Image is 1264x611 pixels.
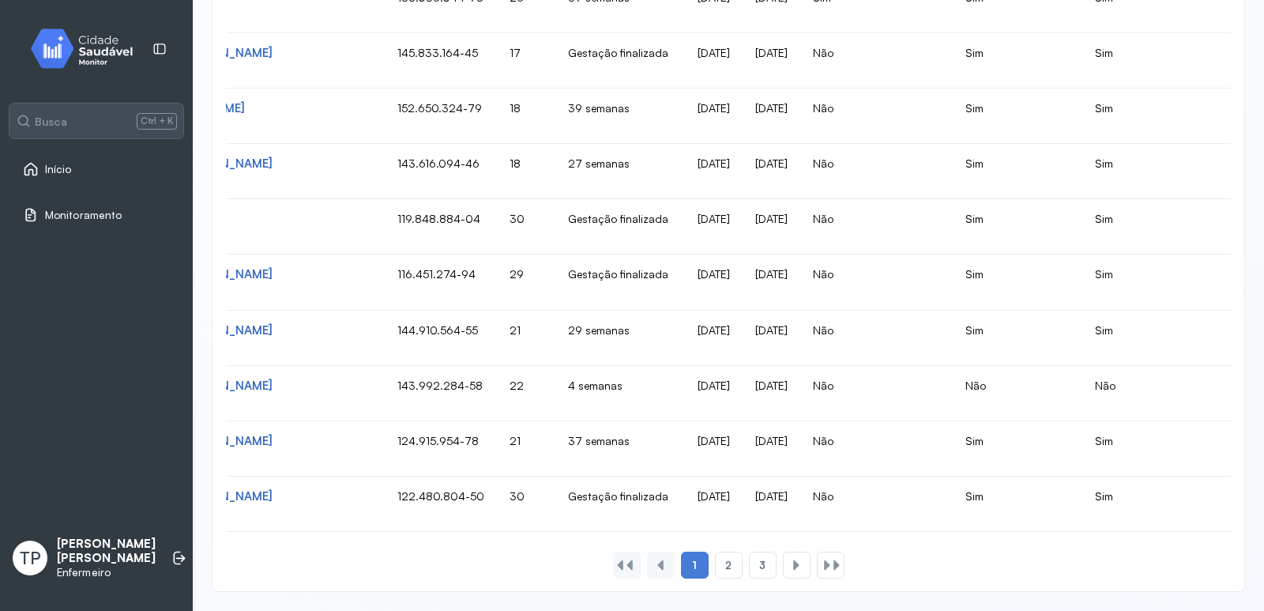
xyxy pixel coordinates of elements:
[555,366,685,421] td: 4 semanas
[800,144,953,199] td: Não
[555,421,685,477] td: 37 semanas
[497,144,555,199] td: 18
[45,209,122,222] span: Monitoramento
[81,452,372,463] div: CNS: 706 4071 1294 7588
[385,33,497,89] td: 145.833.164-45
[685,421,743,477] td: [DATE]
[800,366,953,421] td: Não
[81,101,372,116] div: Grasiele Da [PERSON_NAME]
[555,255,685,310] td: Gestação finalizada
[81,341,372,352] div: CNS: 898 0023 3551 6568
[555,144,685,199] td: 27 semanas
[953,421,1082,477] td: Sim
[81,379,372,394] div: [PERSON_NAME] [PERSON_NAME]
[800,199,953,255] td: Não
[17,25,159,72] img: monitor.svg
[743,311,800,366] td: [DATE]
[385,311,497,366] td: 144.910.564-55
[743,33,800,89] td: [DATE]
[497,33,555,89] td: 17
[743,199,800,255] td: [DATE]
[81,64,372,75] div: CNS: 898 0032 3146 0478
[800,311,953,366] td: Não
[743,255,800,310] td: [DATE]
[685,199,743,255] td: [DATE]
[759,559,766,572] span: 3
[743,421,800,477] td: [DATE]
[555,89,685,144] td: 39 semanas
[81,507,372,519] div: CNS: --
[81,434,372,449] div: [PERSON_NAME] [PERSON_NAME]
[953,199,1082,255] td: Sim
[800,477,953,531] td: Não
[555,477,685,531] td: Gestação finalizada
[137,113,177,129] span: Ctrl + K
[497,311,555,366] td: 21
[81,46,372,61] div: [PERSON_NAME] [PERSON_NAME]
[725,559,732,572] span: 2
[685,33,743,89] td: [DATE]
[385,144,497,199] td: 143.616.094-46
[81,267,372,282] div: [PERSON_NAME] [PERSON_NAME]
[743,477,800,531] td: [DATE]
[685,255,743,310] td: [DATE]
[555,199,685,255] td: Gestação finalizada
[743,366,800,421] td: [DATE]
[953,311,1082,366] td: Sim
[23,207,170,223] a: Monitoramento
[81,285,372,296] div: CNS: 702 0087 7417 0490
[385,255,497,310] td: 116.451.274-94
[953,144,1082,199] td: Sim
[35,115,67,129] span: Busca
[685,477,743,531] td: [DATE]
[953,89,1082,144] td: Sim
[81,9,372,20] div: CNS: 898 0023 7529 9924
[497,421,555,477] td: 21
[800,89,953,144] td: Não
[953,255,1082,310] td: Sim
[953,477,1082,531] td: Sim
[385,421,497,477] td: 124.915.954-78
[743,89,800,144] td: [DATE]
[685,366,743,421] td: [DATE]
[953,33,1082,89] td: Sim
[497,199,555,255] td: 30
[800,421,953,477] td: Não
[685,144,743,199] td: [DATE]
[81,489,372,504] div: [PERSON_NAME] [PERSON_NAME]
[385,89,497,144] td: 152.650.324-79
[81,175,372,186] div: CNS: --
[497,89,555,144] td: 18
[497,477,555,531] td: 30
[20,548,41,568] span: TP
[692,558,697,572] span: 1
[45,163,72,176] span: Início
[81,396,372,407] div: CNS: 704 8040 3933 4442
[743,144,800,199] td: [DATE]
[385,199,497,255] td: 119.848.884-04
[81,119,372,130] div: CNS: 898 0011 3453 3014
[497,366,555,421] td: 22
[555,311,685,366] td: 29 semanas
[800,33,953,89] td: Não
[685,311,743,366] td: [DATE]
[23,161,170,177] a: Início
[57,537,156,567] p: [PERSON_NAME] [PERSON_NAME]
[497,255,555,310] td: 29
[555,33,685,89] td: Gestação finalizada
[385,366,497,421] td: 143.992.284-58
[81,230,372,241] div: CNS: 700 0023 2589 9505
[81,323,372,338] div: [PERSON_NAME] [PERSON_NAME]
[385,477,497,531] td: 122.480.804-50
[81,212,372,227] div: [PERSON_NAME]
[800,255,953,310] td: Não
[57,566,156,579] p: Enfermeiro
[953,366,1082,421] td: Não
[81,157,372,172] div: [PERSON_NAME] [PERSON_NAME]
[685,89,743,144] td: [DATE]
